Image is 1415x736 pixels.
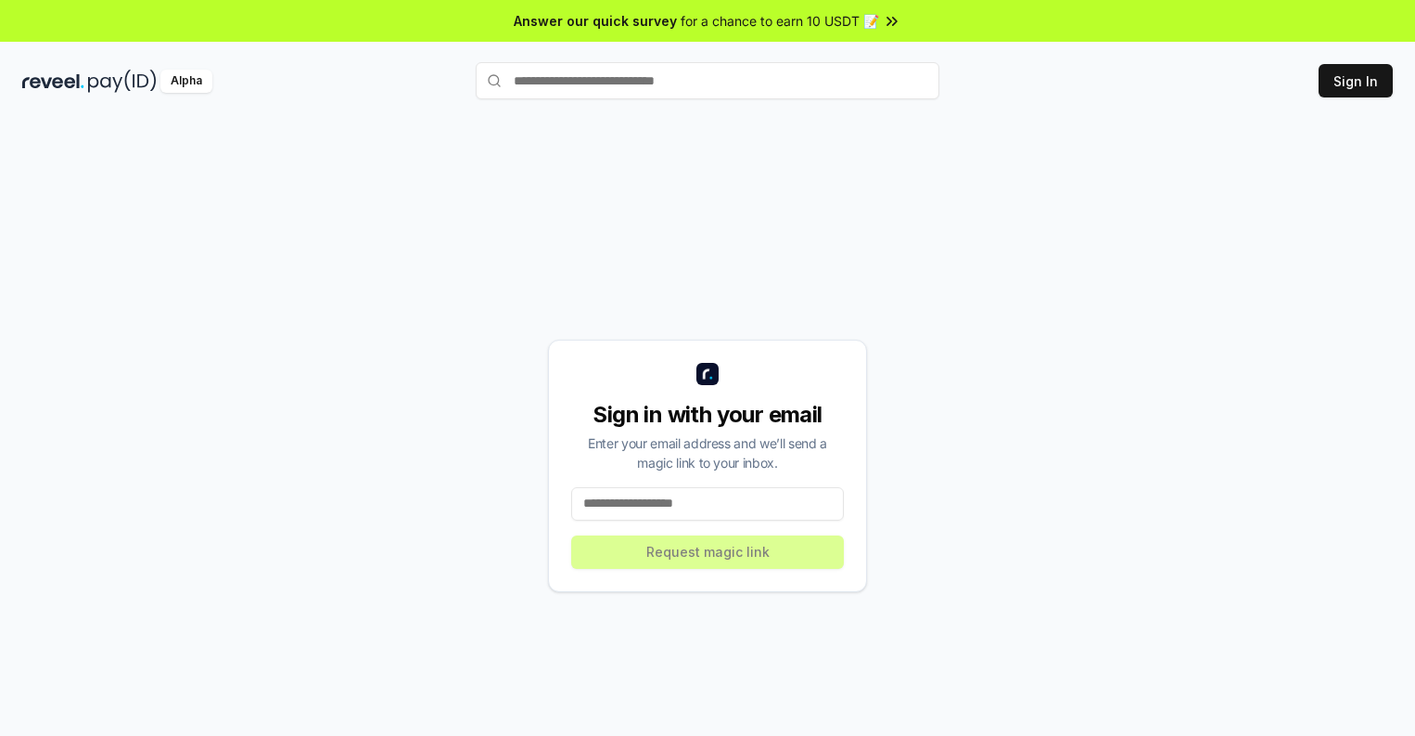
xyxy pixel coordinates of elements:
[88,70,157,93] img: pay_id
[681,11,879,31] span: for a chance to earn 10 USDT 📝
[22,70,84,93] img: reveel_dark
[514,11,677,31] span: Answer our quick survey
[571,400,844,430] div: Sign in with your email
[696,363,719,385] img: logo_small
[1319,64,1393,97] button: Sign In
[160,70,212,93] div: Alpha
[571,433,844,472] div: Enter your email address and we’ll send a magic link to your inbox.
